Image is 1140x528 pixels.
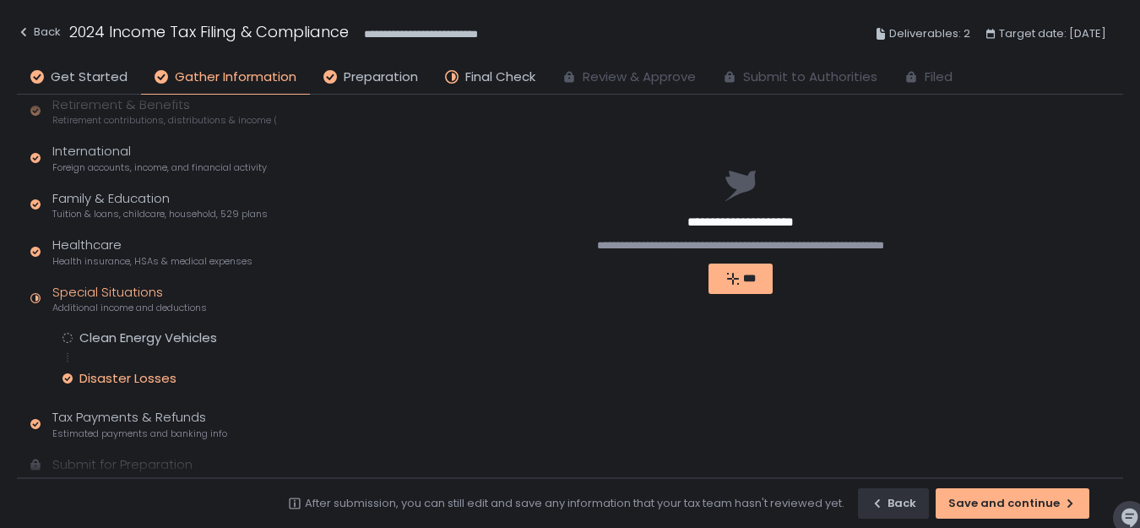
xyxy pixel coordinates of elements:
div: Family & Education [52,189,268,221]
div: Disaster Losses [79,370,176,387]
span: Gather Information [175,68,296,87]
div: Tax Payments & Refunds [52,408,227,440]
span: Tuition & loans, childcare, household, 529 plans [52,208,268,220]
div: Clean Energy Vehicles [79,329,217,346]
span: Get Started [51,68,128,87]
span: Preparation [344,68,418,87]
span: Target date: [DATE] [999,24,1106,44]
span: Retirement contributions, distributions & income (1099-R, 5498) [52,114,276,127]
span: Health insurance, HSAs & medical expenses [52,255,252,268]
span: Submit to Authorities [743,68,877,87]
span: Additional income and deductions [52,302,207,314]
h1: 2024 Income Tax Filing & Compliance [69,20,349,43]
div: Back [17,22,61,42]
div: Healthcare [52,236,252,268]
span: Foreign accounts, income, and financial activity [52,161,267,174]
span: Filed [925,68,953,87]
div: Retirement & Benefits [52,95,276,128]
span: Final Check [465,68,535,87]
div: Back [871,496,916,511]
div: Submit for Preparation [52,455,193,475]
span: Estimated payments and banking info [52,427,227,440]
span: Deliverables: 2 [889,24,970,44]
div: After submission, you can still edit and save any information that your tax team hasn't reviewed ... [305,496,844,511]
div: Save and continue [948,496,1077,511]
span: Review & Approve [583,68,696,87]
button: Back [858,488,929,519]
div: International [52,142,267,174]
div: Special Situations [52,283,207,315]
button: Back [17,20,61,48]
button: Save and continue [936,488,1089,519]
